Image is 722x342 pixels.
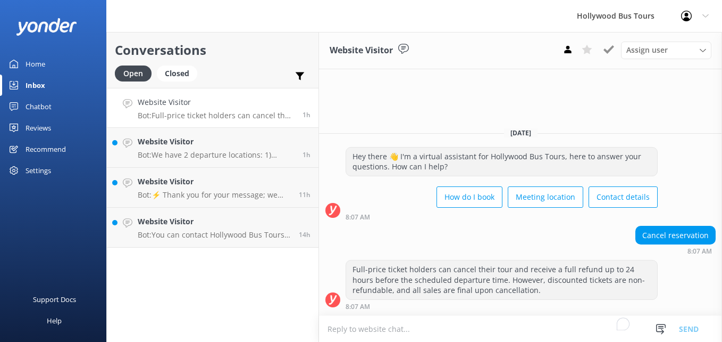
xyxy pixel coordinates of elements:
strong: 8:07 AM [346,304,370,310]
div: Recommend [26,139,66,160]
div: Full-price ticket holders can cancel their tour and receive a full refund up to 24 hours before t... [346,260,657,299]
button: Meeting location [508,186,583,208]
button: Contact details [589,186,658,208]
span: Aug 22 2025 10:13pm (UTC -07:00) America/Tijuana [299,190,310,199]
a: Website VisitorBot:You can contact Hollywood Bus Tours by phone at [PHONE_NUMBER] or by email at ... [107,208,318,248]
h4: Website Visitor [138,96,295,108]
div: Chatbot [26,96,52,117]
a: Closed [157,67,203,79]
p: Bot: ⚡ Thank you for your message; we are connecting you to a team member who will be with you sh... [138,190,291,200]
div: Reviews [26,117,51,139]
div: Aug 23 2025 08:07am (UTC -07:00) America/Tijuana [635,247,716,255]
h4: Website Visitor [138,216,291,227]
p: Bot: You can contact Hollywood Bus Tours by phone at [PHONE_NUMBER] or by email at [EMAIL_ADDRESS... [138,230,291,240]
span: [DATE] [504,128,538,137]
a: Website VisitorBot:Full-price ticket holders can cancel their tour and receive a full refund up t... [107,88,318,128]
span: Aug 23 2025 08:07am (UTC -07:00) America/Tijuana [303,110,310,119]
strong: 8:07 AM [346,214,370,221]
div: Inbox [26,75,45,96]
div: Assign User [621,42,711,59]
a: Website VisitorBot:We have 2 departure locations: 1) [STREET_ADDRESS] - Please check-in inside th... [107,128,318,168]
p: Bot: Full-price ticket holders can cancel their tour and receive a full refund up to 24 hours bef... [138,111,295,120]
h4: Website Visitor [138,136,295,148]
button: How do I book [436,186,502,208]
p: Bot: We have 2 departure locations: 1) [STREET_ADDRESS] - Please check-in inside the [GEOGRAPHIC_... [138,150,295,160]
div: Hey there 👋 I'm a virtual assistant for Hollywood Bus Tours, here to answer your questions. How c... [346,148,657,176]
h4: Website Visitor [138,176,291,188]
a: Open [115,67,157,79]
div: Help [47,310,62,331]
textarea: To enrich screen reader interactions, please activate Accessibility in Grammarly extension settings [319,316,722,342]
img: yonder-white-logo.png [16,18,77,36]
span: Aug 23 2025 07:53am (UTC -07:00) America/Tijuana [303,150,310,159]
div: Cancel reservation [636,226,715,245]
div: Aug 23 2025 08:07am (UTC -07:00) America/Tijuana [346,213,658,221]
div: Open [115,66,152,82]
a: Website VisitorBot:⚡ Thank you for your message; we are connecting you to a team member who will ... [107,168,318,208]
div: Settings [26,160,51,181]
h2: Conversations [115,40,310,60]
strong: 8:07 AM [687,248,712,255]
span: Assign user [626,44,668,56]
div: Support Docs [33,289,76,310]
div: Closed [157,66,197,82]
span: Aug 22 2025 07:41pm (UTC -07:00) America/Tijuana [299,230,310,239]
h3: Website Visitor [330,44,393,58]
div: Home [26,53,45,75]
div: Aug 23 2025 08:07am (UTC -07:00) America/Tijuana [346,303,658,310]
